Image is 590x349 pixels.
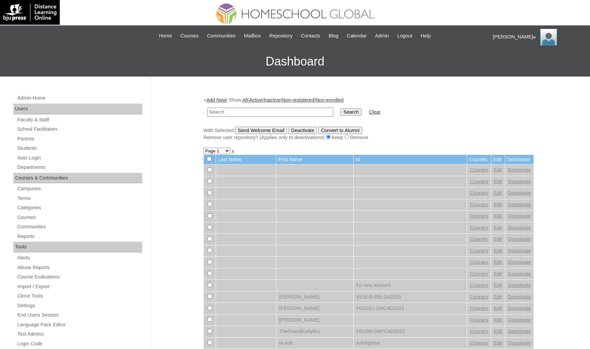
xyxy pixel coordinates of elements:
a: Courses [470,202,488,207]
span: Logout [397,32,412,40]
a: Deactivate [508,202,531,207]
a: Help [417,32,434,40]
a: Deactivate [508,236,531,242]
a: Edit [494,179,502,184]
a: Courses [177,32,202,40]
a: Non-registered [282,97,314,103]
a: Categories [17,204,142,212]
a: Courses [470,213,488,219]
a: Deactivate [508,271,531,276]
input: Deactivate [288,127,317,134]
td: [PERSON_NAME] [276,303,353,314]
a: Active [249,97,262,103]
a: Admin [372,32,392,40]
a: Login Code [17,340,142,348]
a: Edit [494,282,502,288]
a: Courses [470,236,488,242]
a: Non-enrolled [316,97,344,103]
a: Deactivate [508,213,531,219]
a: Add New [206,97,226,103]
a: School Facilitators [17,125,142,133]
input: Send Welcome Email [235,127,287,134]
a: Deactivate [508,340,531,346]
a: Courses [470,317,488,323]
td: HG0261-OACAD2021 [354,303,467,314]
td: Last Name [216,155,276,164]
td: TheGrandKurtyBoi [276,326,353,337]
td: to edit [276,338,353,349]
h3: Dashboard [3,46,587,77]
span: Repository [269,32,292,40]
td: Courses [467,155,491,164]
div: With Selected: [203,127,534,141]
a: Settings [17,302,142,310]
td: asfuhjbfew [354,338,467,349]
a: Import / Export [17,282,142,291]
a: Courses [470,329,488,334]
td: [PERSON_NAME] [276,315,353,326]
a: Deactivate [508,294,531,300]
a: Clone Tools [17,292,142,300]
a: Deactivate [508,282,531,288]
a: Auto Login [17,154,142,162]
a: Deactivate [508,248,531,253]
a: Blog [325,32,342,40]
a: Departments [17,163,142,171]
a: Courses [470,271,488,276]
input: Search [207,108,333,117]
a: Courses [470,294,488,300]
a: Test Admins [17,330,142,338]
a: Admin Home [17,94,142,102]
a: Faculty & Staff [17,116,142,124]
a: Deactivate [508,317,531,323]
div: Courses & Communities [13,173,142,184]
a: Courses [17,213,142,222]
a: Calendar [344,32,370,40]
a: Inactive [264,97,281,103]
a: Edit [494,225,502,230]
a: Communities [204,32,239,40]
a: All [242,97,248,103]
div: [PERSON_NAME] [493,29,583,45]
a: Contacts [298,32,324,40]
a: Courses [470,179,488,184]
a: Abuse Reports [17,263,142,272]
a: Deactivate [508,259,531,265]
img: Ariane Ebuen [540,29,557,45]
a: End Users Session [17,311,142,319]
a: Edit [494,248,502,253]
span: Admin [375,32,389,40]
div: Users [13,104,142,114]
a: Courses [470,225,488,230]
a: Courses [470,248,488,253]
a: Courses [470,282,488,288]
a: Deactivate [508,306,531,311]
a: Courses [470,306,488,311]
a: » [231,148,234,153]
a: Logout [394,32,416,40]
img: logo-white.png [3,3,56,21]
span: Courses [180,32,199,40]
span: Blog [329,32,338,40]
a: Edit [494,340,502,346]
a: Edit [494,213,502,219]
a: Edit [494,259,502,265]
span: Home [159,32,172,40]
span: Help [421,32,431,40]
input: Search [341,108,361,116]
a: Parents [17,135,142,143]
div: Tools [13,242,142,252]
td: Id [354,155,467,164]
td: [PERSON_NAME] [276,292,353,303]
a: Clear [369,109,381,115]
a: Deactivate [508,167,531,172]
a: Edit [494,271,502,276]
td: Edit [491,155,505,164]
td: VCIS-8-055-SA2023 [354,292,467,303]
a: Language Pack Editor [17,321,142,329]
a: Edit [494,329,502,334]
a: Mailbox [241,32,264,40]
a: Deactivate [508,225,531,230]
span: Communities [207,32,236,40]
a: Deactivate [508,329,531,334]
